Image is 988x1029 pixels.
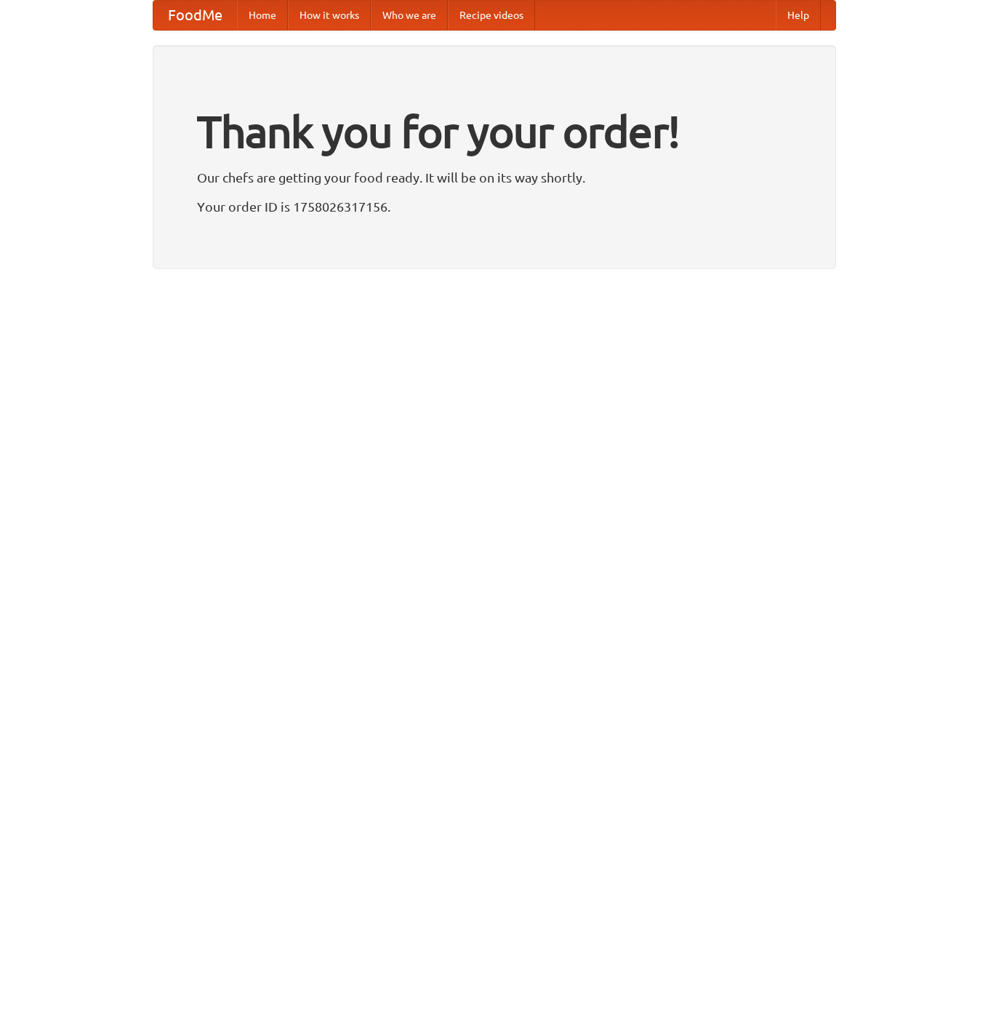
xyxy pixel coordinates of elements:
h1: Thank you for your order! [197,97,792,167]
a: FoodMe [153,1,237,30]
a: How it works [288,1,371,30]
a: Recipe videos [448,1,535,30]
p: Your order ID is 1758026317156. [197,196,792,217]
a: Home [237,1,288,30]
p: Our chefs are getting your food ready. It will be on its way shortly. [197,167,792,188]
a: Who we are [371,1,448,30]
a: Help [776,1,821,30]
